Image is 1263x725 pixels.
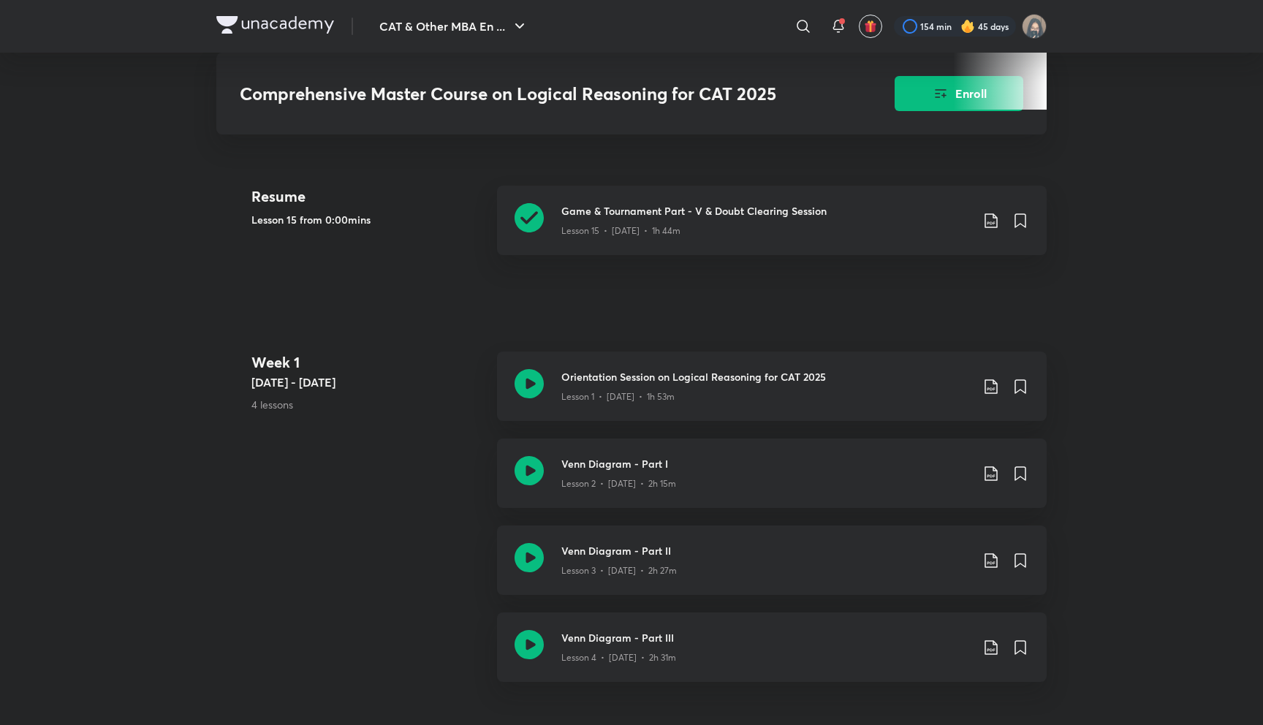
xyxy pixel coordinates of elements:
[497,525,1047,612] a: Venn Diagram - Part IILesson 3 • [DATE] • 2h 27m
[561,369,971,384] h3: Orientation Session on Logical Reasoning for CAT 2025
[251,212,485,227] h5: Lesson 15 from 0:00mins
[895,76,1023,111] button: Enroll
[251,373,485,391] h5: [DATE] - [DATE]
[1022,14,1047,39] img: Jarul Jangid
[216,16,334,37] a: Company Logo
[497,439,1047,525] a: Venn Diagram - Part ILesson 2 • [DATE] • 2h 15m
[864,20,877,33] img: avatar
[371,12,537,41] button: CAT & Other MBA En ...
[859,15,882,38] button: avatar
[561,203,971,219] h3: Game & Tournament Part - V & Doubt Clearing Session
[561,564,677,577] p: Lesson 3 • [DATE] • 2h 27m
[561,456,971,471] h3: Venn Diagram - Part I
[561,630,971,645] h3: Venn Diagram - Part III
[497,352,1047,439] a: Orientation Session on Logical Reasoning for CAT 2025Lesson 1 • [DATE] • 1h 53m
[251,397,485,412] p: 4 lessons
[497,612,1047,699] a: Venn Diagram - Part IIILesson 4 • [DATE] • 2h 31m
[561,543,971,558] h3: Venn Diagram - Part II
[251,186,485,208] h4: Resume
[216,16,334,34] img: Company Logo
[561,224,680,238] p: Lesson 15 • [DATE] • 1h 44m
[240,83,812,105] h3: Comprehensive Master Course on Logical Reasoning for CAT 2025
[251,352,485,373] h4: Week 1
[960,19,975,34] img: streak
[561,651,676,664] p: Lesson 4 • [DATE] • 2h 31m
[497,186,1047,273] a: Game & Tournament Part - V & Doubt Clearing SessionLesson 15 • [DATE] • 1h 44m
[561,390,675,403] p: Lesson 1 • [DATE] • 1h 53m
[561,477,676,490] p: Lesson 2 • [DATE] • 2h 15m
